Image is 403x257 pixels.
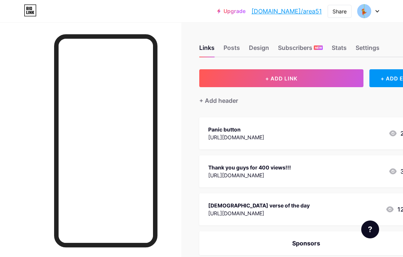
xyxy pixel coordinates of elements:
div: Stats [332,43,347,57]
a: Upgrade [217,8,246,14]
div: Panic button [208,126,264,133]
div: [URL][DOMAIN_NAME] [208,209,310,217]
div: Share [332,7,347,15]
div: [DEMOGRAPHIC_DATA] verse of the day [208,202,310,209]
div: [URL][DOMAIN_NAME] [208,133,264,141]
div: Subscribers [278,43,323,57]
span: NEW [315,45,322,50]
div: + Add header [199,96,238,105]
div: Design [249,43,269,57]
div: [URL][DOMAIN_NAME] [208,171,291,179]
a: [DOMAIN_NAME]/area51 [252,7,322,16]
div: Settings [356,43,379,57]
span: + ADD LINK [265,75,297,82]
img: area51 [357,4,371,18]
button: + ADD LINK [199,69,363,87]
div: Posts [224,43,240,57]
div: Thank you guys for 400 views!!! [208,164,291,171]
div: Links [199,43,215,57]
